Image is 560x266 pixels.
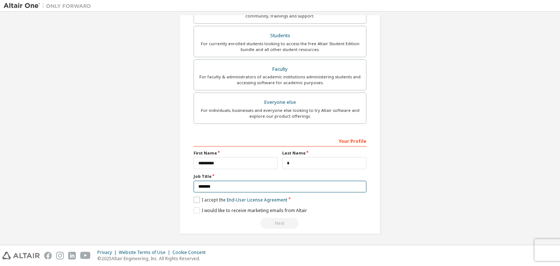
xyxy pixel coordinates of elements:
[68,252,76,259] img: linkedin.svg
[198,31,362,41] div: Students
[194,173,366,179] label: Job Title
[80,252,91,259] img: youtube.svg
[198,64,362,74] div: Faculty
[194,218,366,229] div: Read and acccept EULA to continue
[198,41,362,52] div: For currently enrolled students looking to access the free Altair Student Edition bundle and all ...
[198,107,362,119] div: For individuals, businesses and everyone else looking to try Altair software and explore our prod...
[44,252,52,259] img: facebook.svg
[2,252,40,259] img: altair_logo.svg
[97,250,119,255] div: Privacy
[4,2,95,9] img: Altair One
[172,250,210,255] div: Cookie Consent
[194,150,278,156] label: First Name
[56,252,64,259] img: instagram.svg
[194,207,307,214] label: I would like to receive marketing emails from Altair
[194,135,366,146] div: Your Profile
[198,74,362,86] div: For faculty & administrators of academic institutions administering students and accessing softwa...
[282,150,366,156] label: Last Name
[194,197,287,203] label: I accept the
[97,255,210,262] p: © 2025 Altair Engineering, Inc. All Rights Reserved.
[227,197,287,203] a: End-User License Agreement
[119,250,172,255] div: Website Terms of Use
[198,97,362,107] div: Everyone else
